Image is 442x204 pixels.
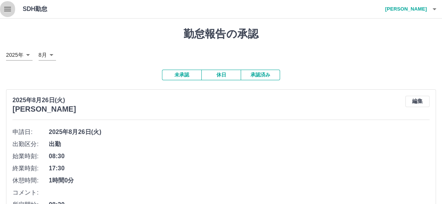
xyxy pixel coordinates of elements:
div: 2025年 [6,50,33,61]
span: 17:30 [49,164,430,173]
h3: [PERSON_NAME] [12,105,76,114]
span: 始業時刻: [12,152,49,161]
span: 1時間0分 [49,176,430,185]
h1: 勤怠報告の承認 [6,28,436,40]
span: 2025年8月26日(火) [49,128,430,137]
span: 終業時刻: [12,164,49,173]
p: 2025年8月26日(火) [12,96,76,105]
button: 休日 [201,70,241,80]
span: 休憩時間: [12,176,49,185]
button: 編集 [405,96,430,107]
span: 出勤 [49,140,430,149]
span: コメント: [12,188,49,197]
button: 未承認 [162,70,201,80]
span: 出勤区分: [12,140,49,149]
span: 08:30 [49,152,430,161]
span: 申請日: [12,128,49,137]
div: 8月 [39,50,56,61]
button: 承認済み [241,70,280,80]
